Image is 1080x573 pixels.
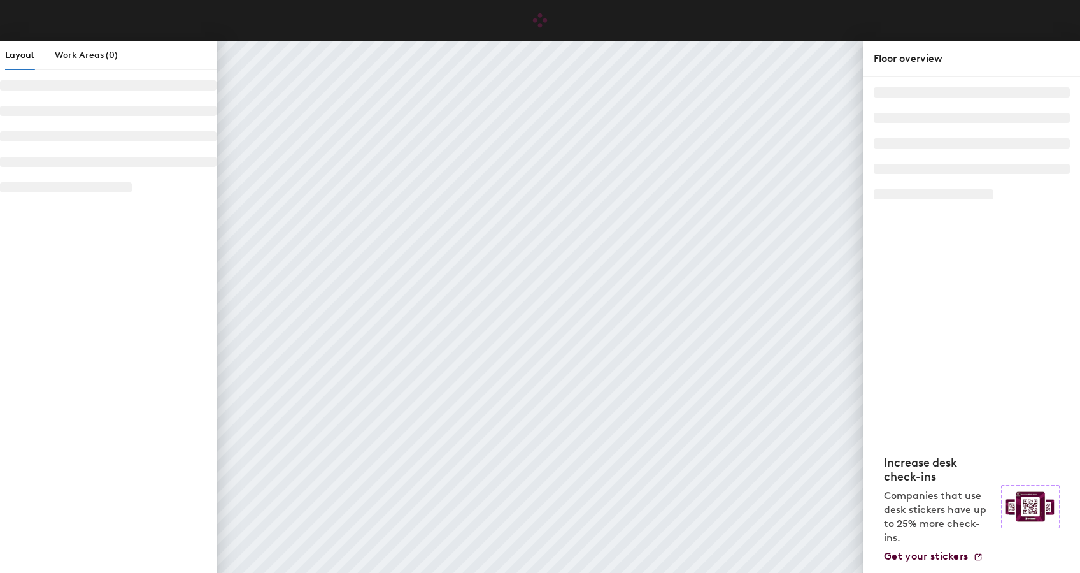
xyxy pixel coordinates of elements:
[5,50,34,61] span: Layout
[884,489,993,545] p: Companies that use desk stickers have up to 25% more check-ins.
[1001,485,1060,528] img: Sticker logo
[55,50,118,61] span: Work Areas (0)
[884,456,993,484] h4: Increase desk check-ins
[884,550,968,562] span: Get your stickers
[874,51,1070,66] div: Floor overview
[884,550,983,563] a: Get your stickers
